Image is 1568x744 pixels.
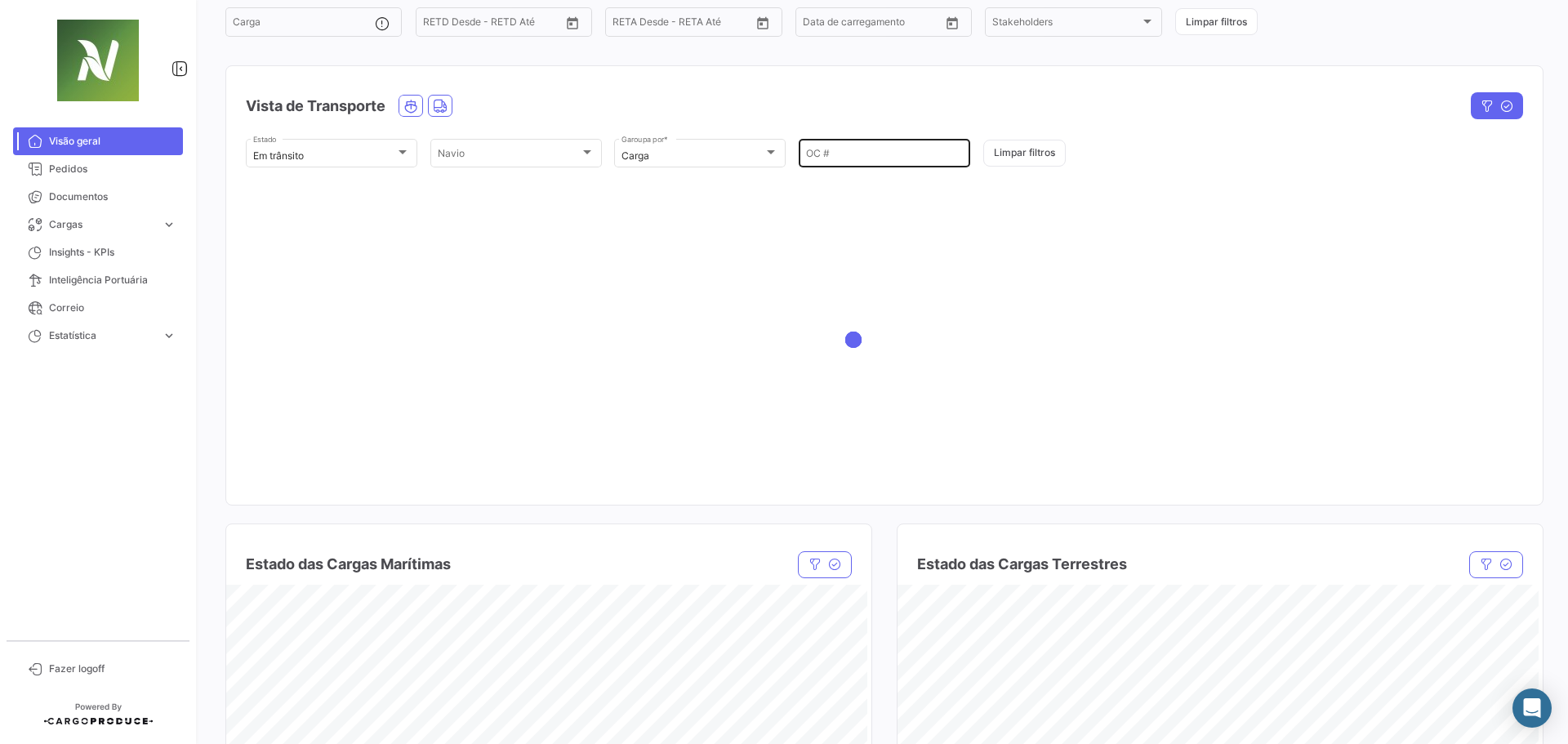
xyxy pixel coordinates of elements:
[560,11,585,35] button: Open calendar
[1175,8,1258,35] button: Limpar filtros
[992,19,1139,30] span: Stakeholders
[751,11,775,35] button: Open calendar
[626,19,691,30] input: Até
[429,96,452,116] button: Land
[162,328,176,343] span: expand_more
[1512,688,1552,728] div: Abrir Intercom Messenger
[49,162,176,176] span: Pedidos
[49,245,176,260] span: Insights - KPIs
[621,149,649,162] mat-select-trigger: Carga
[49,217,155,232] span: Cargas
[399,96,422,116] button: Ocean
[49,273,176,287] span: Inteligência Portuária
[13,183,183,211] a: Documentos
[13,155,183,183] a: Pedidos
[13,238,183,266] a: Insights - KPIs
[612,19,614,30] input: Desde
[246,95,385,118] h4: Vista de Transporte
[438,150,580,162] span: Navio
[49,134,176,149] span: Visão geral
[13,127,183,155] a: Visão geral
[57,20,139,101] img: 271cc1aa-31de-466a-a0eb-01e8d6f3049f.jpg
[803,19,804,30] input: Desde
[49,662,176,676] span: Fazer logoff
[940,11,964,35] button: Open calendar
[49,301,176,315] span: Correio
[13,266,183,294] a: Inteligência Portuária
[49,189,176,204] span: Documentos
[816,19,881,30] input: Até
[436,19,501,30] input: Até
[162,217,176,232] span: expand_more
[983,140,1066,167] button: Limpar filtros
[423,19,425,30] input: Desde
[246,553,451,576] h4: Estado das Cargas Marítimas
[253,149,304,162] mat-select-trigger: Em trânsito
[49,328,155,343] span: Estatística
[13,294,183,322] a: Correio
[917,553,1127,576] h4: Estado das Cargas Terrestres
